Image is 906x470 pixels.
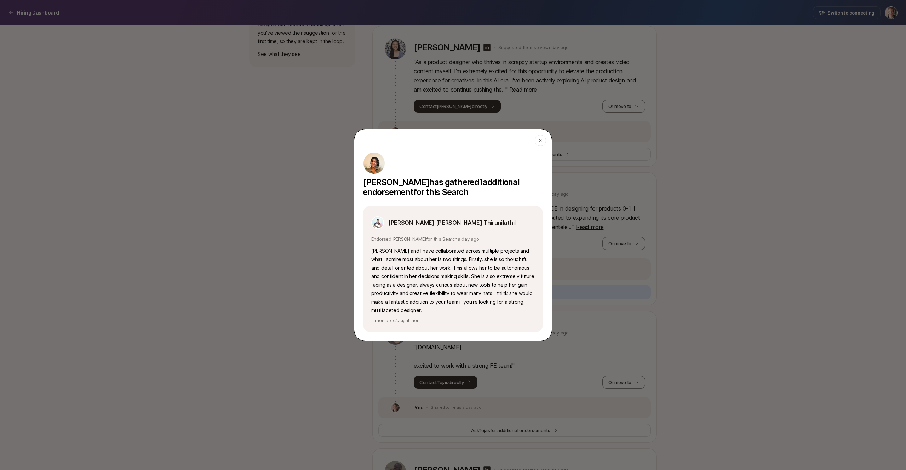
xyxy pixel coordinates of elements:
p: [PERSON_NAME] and I have collaborated across multiple projects and what I admire most about her i... [371,247,535,315]
p: Endorsed [PERSON_NAME] for this Search a day ago [371,235,535,242]
a: [PERSON_NAME] [PERSON_NAME] Thirunilathil [388,218,516,227]
img: ad2f0149_be41_46ba_92df_eacac20eb553.jpg [363,153,385,174]
p: [PERSON_NAME] has gathered 1 additional endorsement for this Search [363,177,543,197]
img: 32a4eadc_d519_4133_a487_a0068629694b.jpg [372,217,383,228]
p: - I mentored/taught them [371,317,535,324]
